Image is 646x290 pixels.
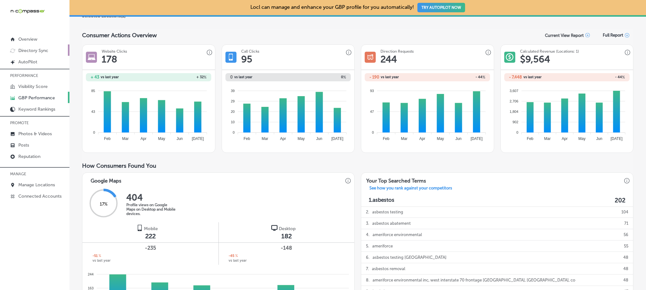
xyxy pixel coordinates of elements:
[366,218,369,229] p: 3 .
[567,75,625,79] h2: - 44
[428,75,486,79] h2: - 44
[177,136,183,141] tspan: Jun
[482,75,485,79] span: %
[361,173,431,186] h3: Your Top Searched Terms
[241,49,259,54] h3: Call Clicks
[545,33,584,38] p: Current View Report
[373,229,422,240] p: ameriforce environmental
[623,263,628,274] p: 48
[192,136,204,141] tspan: [DATE]
[603,33,623,38] span: Full Report
[229,259,247,262] span: vs last year
[520,54,550,65] h1: $ 9,564
[510,89,518,92] tspan: 3,607
[231,89,235,92] tspan: 39
[18,194,62,199] p: Connected Accounts
[86,173,126,186] h3: Google Maps
[369,197,394,204] p: 1. asbestos
[373,275,575,286] p: ameriforce environmental inc, west interstate 70 frontage [GEOGRAPHIC_DATA], [GEOGRAPHIC_DATA], co
[366,229,369,240] p: 4 .
[527,136,533,141] tspan: Feb
[102,49,127,54] h3: Website Clicks
[91,110,95,113] tspan: 43
[364,186,457,192] a: See how you rank against your competitors
[383,136,390,141] tspan: Feb
[271,225,278,231] img: logo
[82,162,156,169] span: How Consumers Found You
[149,75,207,79] h2: + 32
[234,253,238,259] span: %
[93,244,208,252] span: -235
[437,136,444,141] tspan: May
[100,201,108,207] span: 17 %
[621,206,628,217] p: 104
[18,107,55,112] p: Keyword Rankings
[510,99,518,103] tspan: 2,706
[372,241,393,252] p: ameriforce
[615,197,625,204] label: 202
[18,154,40,159] p: Reputation
[316,136,322,141] tspan: Jun
[512,120,518,124] tspan: 902
[366,206,369,217] p: 2 .
[104,136,111,141] tspan: Feb
[280,136,286,141] tspan: Apr
[624,218,628,229] p: 71
[144,226,158,231] span: Mobile
[230,75,233,79] h2: 0
[401,136,408,141] tspan: Mar
[372,206,403,217] p: asbestos testing
[18,84,48,89] p: Visibility Score
[262,136,268,141] tspan: Mar
[366,275,369,286] p: 8 .
[380,54,397,65] h1: 244
[101,75,119,79] span: vs last year
[122,136,129,141] tspan: Mar
[623,275,628,286] p: 48
[229,253,238,259] h2: -45
[93,259,111,262] span: vs last year
[509,75,522,79] h2: - 7,448
[243,136,250,141] tspan: Feb
[288,75,346,79] h2: 0
[82,32,157,39] span: Consumer Actions Overview
[126,192,177,203] h2: 404
[366,241,369,252] p: 5 .
[158,136,165,141] tspan: May
[204,75,206,79] span: %
[18,48,48,53] p: Directory Sync
[520,49,579,54] h3: Calculated Revenue (Locations: 1)
[234,75,252,79] span: vs last year
[456,136,462,141] tspan: Jun
[610,136,622,141] tspan: [DATE]
[419,136,425,141] tspan: Apr
[372,130,374,134] tspan: 0
[231,99,235,103] tspan: 29
[91,75,99,79] h2: + 43
[417,3,465,12] button: TRY AUTOPILOT NOW
[98,253,101,259] span: %
[229,244,344,252] span: -148
[10,8,45,14] img: 660ab0bf-5cc7-4cb8-ba1c-48b5ae0f18e60NCTV_CLogo_TV_Black_-500x88.png
[18,182,55,188] p: Manage Locations
[18,142,29,148] p: Posts
[18,95,55,101] p: GBP Performance
[241,54,252,65] h1: 95
[370,110,374,113] tspan: 47
[622,75,625,79] span: %
[369,75,379,79] h2: - 190
[145,232,156,240] span: 222
[231,120,235,124] tspan: 10
[596,136,602,141] tspan: Jun
[373,252,446,263] p: asbestos testing [GEOGRAPHIC_DATA]
[281,232,292,240] span: 182
[372,218,411,229] p: asbestos abatement
[523,75,541,79] span: vs last year
[18,131,52,136] p: Photos & Videos
[297,136,305,141] tspan: May
[372,263,405,274] p: asbestos removal
[331,136,343,141] tspan: [DATE]
[381,75,399,79] span: vs last year
[544,136,551,141] tspan: Mar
